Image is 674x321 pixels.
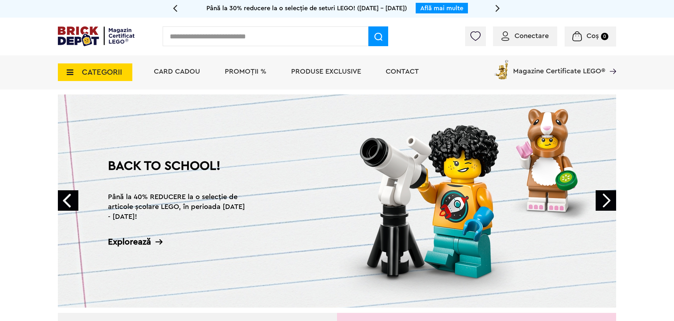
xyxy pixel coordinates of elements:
[601,33,608,40] small: 0
[291,68,361,75] a: Produse exclusive
[386,68,419,75] a: Contact
[58,94,616,308] a: BACK TO SCHOOL!Până la 40% REDUCERE la o selecție de articole școlare LEGO, în perioada [DATE] - ...
[58,190,78,211] a: Prev
[501,32,549,39] a: Conectare
[586,32,599,39] span: Coș
[108,160,249,185] h1: BACK TO SCHOOL!
[420,5,463,11] a: Află mai multe
[206,5,407,11] span: Până la 30% reducere la o selecție de seturi LEGO! ([DATE] - [DATE])
[108,192,249,222] h2: Până la 40% REDUCERE la o selecție de articole școlare LEGO, în perioada [DATE] - [DATE]!
[154,68,200,75] a: Card Cadou
[225,68,266,75] a: PROMOȚII %
[596,190,616,211] a: Next
[513,58,605,75] span: Magazine Certificate LEGO®
[605,58,616,66] a: Magazine Certificate LEGO®
[514,32,549,39] span: Conectare
[108,237,249,246] div: Explorează
[82,68,122,76] span: CATEGORII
